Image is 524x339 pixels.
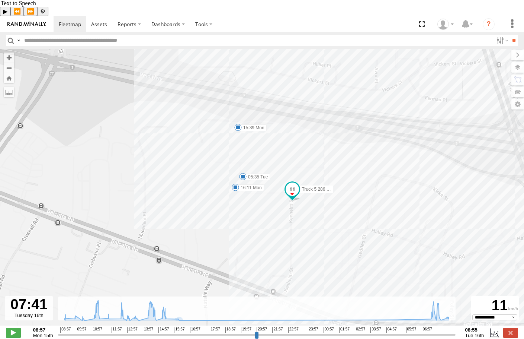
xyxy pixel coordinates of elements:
span: 13:57 [143,327,153,333]
span: 01:57 [339,327,350,333]
button: Settings [37,7,48,16]
label: Search Query [16,35,22,46]
span: 11:57 [112,327,122,333]
label: 05:35 Tue [243,174,270,180]
span: 22:57 [288,327,299,333]
button: Zoom in [4,53,14,63]
span: 19:57 [241,327,251,333]
button: Zoom Home [4,73,14,83]
span: 02:57 [355,327,365,333]
i: ? [483,18,495,30]
button: Zoom out [4,63,14,73]
strong: 08:57 [33,327,53,333]
label: Search Filter Options [494,35,509,46]
span: 03:57 [370,327,381,333]
label: Dashboards [146,16,190,32]
label: System Management [504,16,520,32]
span: 16:57 [190,327,200,333]
span: Tue 16th Sep 2025 [465,333,484,338]
label: Play/Stop [6,328,21,338]
span: 14:57 [158,327,169,333]
span: 12:57 [127,327,138,333]
label: Close [503,328,518,338]
strong: 08:55 [465,327,484,333]
span: 20:57 [257,327,267,333]
label: 15:39 Mon [238,124,267,131]
div: 11 [472,297,518,314]
span: 15:57 [174,327,184,333]
span: Full Screen Dashboard [414,16,429,32]
a: ? [478,16,500,32]
label: Map Settings [511,99,524,110]
button: Forward [24,7,37,16]
div: Julian Wright [435,19,456,30]
span: 06:57 [422,327,432,333]
label: Notifications [459,16,475,32]
img: rand-logo.svg [7,22,46,27]
span: 21:57 [272,327,283,333]
span: Truck 5 286 1IJY426 [302,187,343,192]
span: 08:57 [60,327,71,333]
span: 09:57 [76,327,86,333]
span: 23:57 [308,327,318,333]
span: 18:57 [225,327,236,333]
span: 10:57 [92,327,102,333]
button: Previous [10,7,24,16]
span: 17:57 [210,327,220,333]
span: 05:57 [406,327,417,333]
span: Mon 15th Sep 2025 [33,333,53,338]
span: 00:57 [324,327,334,333]
label: 16:11 Mon [235,184,264,191]
span: 04:57 [386,327,397,333]
label: Measure [4,87,14,97]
